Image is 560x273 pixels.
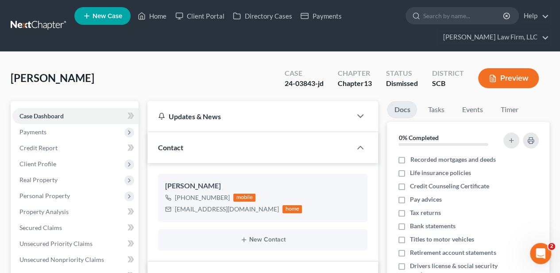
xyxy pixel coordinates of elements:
[364,79,372,87] span: 13
[158,143,183,152] span: Contact
[93,13,122,19] span: New Case
[19,224,62,231] span: Secured Claims
[398,134,438,141] strong: 0% Completed
[410,222,456,230] span: Bank statements
[12,236,139,252] a: Unsecured Priority Claims
[12,220,139,236] a: Secured Claims
[296,8,346,24] a: Payments
[478,68,539,88] button: Preview
[19,256,104,263] span: Unsecured Nonpriority Claims
[12,108,139,124] a: Case Dashboard
[519,8,549,24] a: Help
[432,78,464,89] div: SCB
[11,71,94,84] span: [PERSON_NAME]
[421,101,451,118] a: Tasks
[386,68,418,78] div: Status
[233,194,255,202] div: mobile
[12,204,139,220] a: Property Analysis
[19,192,70,199] span: Personal Property
[410,195,442,204] span: Pay advices
[12,140,139,156] a: Credit Report
[455,101,490,118] a: Events
[548,243,555,250] span: 2
[410,248,496,257] span: Retirement account statements
[175,193,230,202] div: [PHONE_NUMBER]
[386,78,418,89] div: Dismissed
[19,128,46,136] span: Payments
[158,112,341,121] div: Updates & News
[175,205,279,214] div: [EMAIL_ADDRESS][DOMAIN_NAME]
[19,144,58,152] span: Credit Report
[410,182,489,191] span: Credit Counseling Certificate
[19,240,93,247] span: Unsecured Priority Claims
[387,101,417,118] a: Docs
[19,176,58,183] span: Real Property
[338,78,372,89] div: Chapter
[410,155,495,164] span: Recorded mortgages and deeds
[165,181,360,191] div: [PERSON_NAME]
[423,8,504,24] input: Search by name...
[432,68,464,78] div: District
[228,8,296,24] a: Directory Cases
[493,101,525,118] a: Timer
[19,112,64,120] span: Case Dashboard
[439,29,549,45] a: [PERSON_NAME] Law Firm, LLC
[410,168,471,177] span: Life insurance policies
[530,243,551,264] iframe: Intercom live chat
[285,78,324,89] div: 24-03843-jd
[338,68,372,78] div: Chapter
[19,208,69,215] span: Property Analysis
[12,252,139,268] a: Unsecured Nonpriority Claims
[133,8,171,24] a: Home
[282,205,302,213] div: home
[410,208,441,217] span: Tax returns
[285,68,324,78] div: Case
[410,235,474,244] span: Titles to motor vehicles
[165,236,360,243] button: New Contact
[19,160,56,168] span: Client Profile
[171,8,228,24] a: Client Portal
